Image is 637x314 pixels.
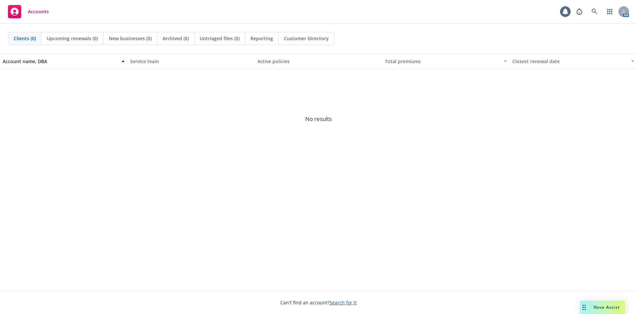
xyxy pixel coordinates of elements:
[257,58,380,65] div: Active policies
[284,35,329,42] span: Customer Directory
[3,58,117,65] div: Account name, DBA
[594,304,620,310] span: Nova Assist
[14,35,36,42] span: Clients (0)
[573,5,586,18] a: Report a Bug
[5,2,51,21] a: Accounts
[603,5,616,18] a: Switch app
[329,299,357,306] a: Search for it
[382,53,510,69] button: Total premiums
[588,5,601,18] a: Search
[109,35,152,42] span: New businesses (0)
[512,58,627,65] div: Closest renewal date
[280,299,357,306] span: Can't find an account?
[127,53,255,69] button: Service team
[200,35,240,42] span: Untriaged files (0)
[580,301,588,314] div: Drag to move
[163,35,189,42] span: Archived (0)
[28,9,49,14] span: Accounts
[47,35,98,42] span: Upcoming renewals (0)
[130,58,252,65] div: Service team
[250,35,273,42] span: Reporting
[255,53,382,69] button: Active policies
[510,53,637,69] button: Closest renewal date
[580,301,625,314] button: Nova Assist
[385,58,500,65] div: Total premiums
